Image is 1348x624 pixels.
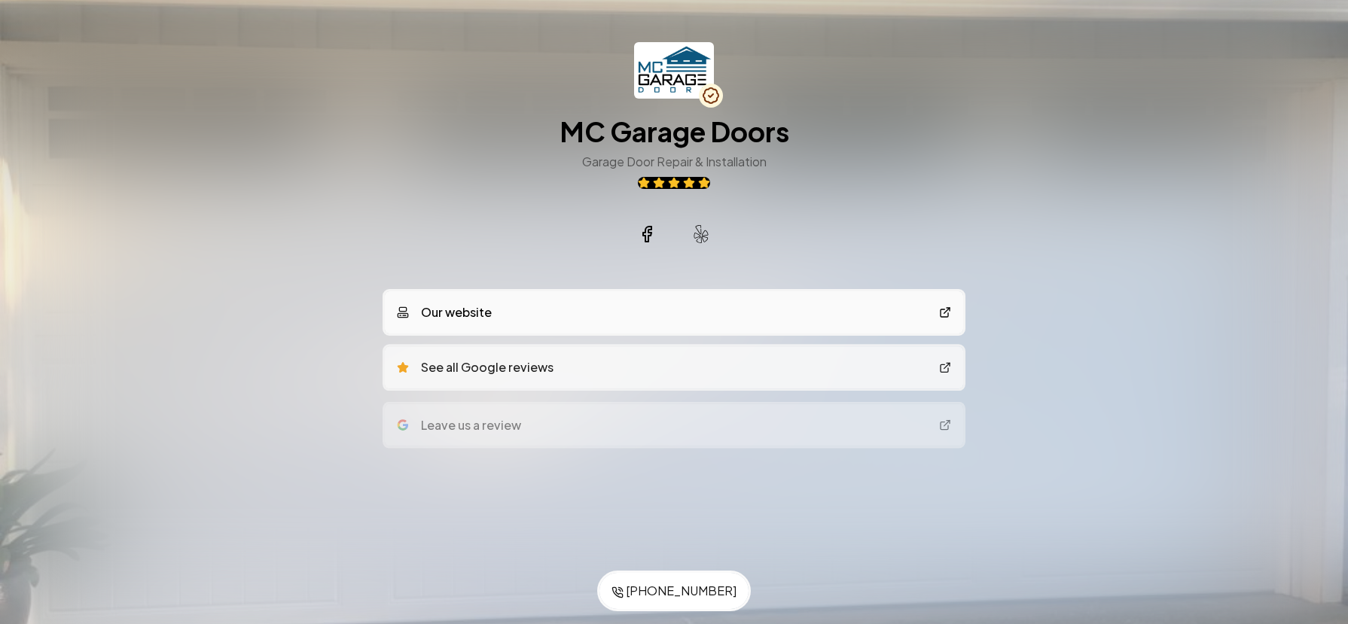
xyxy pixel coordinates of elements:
[397,358,554,376] div: See all Google reviews
[599,573,749,609] a: [PHONE_NUMBER]
[397,412,521,430] div: Leave us a review
[385,291,963,333] a: Our website
[397,303,492,321] div: Our website
[385,400,963,442] a: google logoLeave us a review
[385,345,963,388] a: See all Google reviews
[634,42,715,99] img: MC Garage Doors
[560,117,789,147] h1: MC Garage Doors
[397,415,409,427] img: google logo
[582,153,767,171] h3: Garage Door Repair & Installation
